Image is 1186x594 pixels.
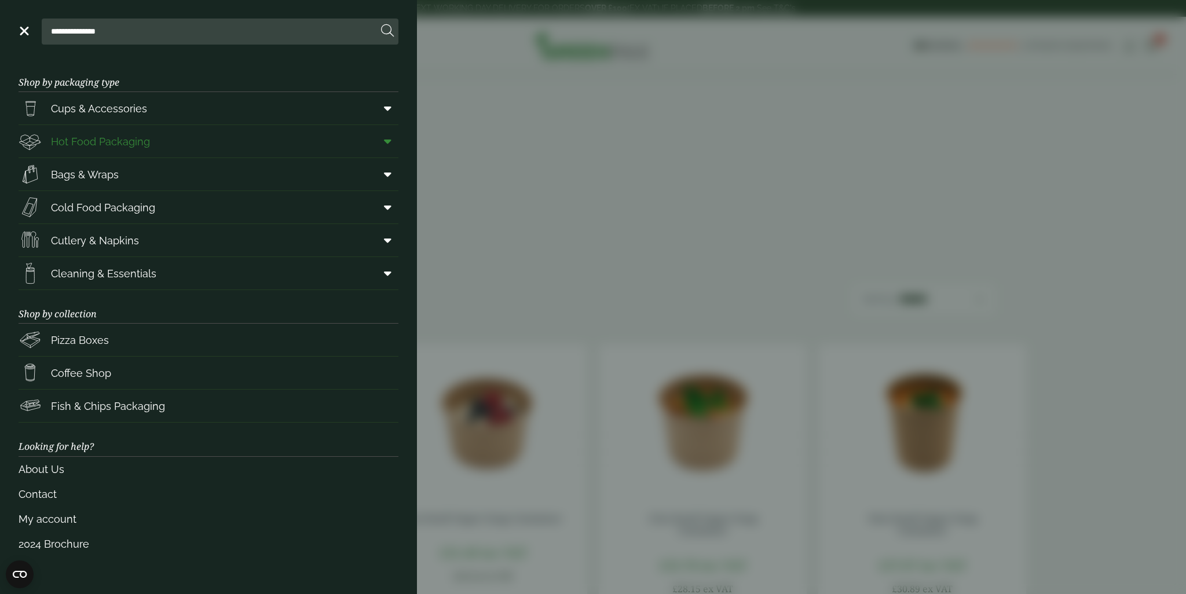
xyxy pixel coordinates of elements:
h3: Looking for help? [19,423,398,456]
span: Cleaning & Essentials [51,266,156,281]
span: Cutlery & Napkins [51,233,139,248]
span: Hot Food Packaging [51,134,150,149]
a: Coffee Shop [19,357,398,389]
a: Contact [19,482,398,507]
img: FishNchip_box.svg [19,394,42,417]
a: My account [19,507,398,531]
img: open-wipe.svg [19,262,42,285]
button: Open CMP widget [6,560,34,588]
span: Cold Food Packaging [51,200,155,215]
a: Fish & Chips Packaging [19,390,398,422]
img: Deli_box.svg [19,130,42,153]
a: Cleaning & Essentials [19,257,398,289]
img: PintNhalf_cup.svg [19,97,42,120]
a: Cups & Accessories [19,92,398,124]
a: Pizza Boxes [19,324,398,356]
h3: Shop by collection [19,290,398,324]
img: Sandwich_box.svg [19,196,42,219]
img: HotDrink_paperCup.svg [19,361,42,384]
span: Fish & Chips Packaging [51,398,165,414]
h3: Shop by packaging type [19,58,398,92]
img: Cutlery.svg [19,229,42,252]
a: 2024 Brochure [19,531,398,556]
a: Bags & Wraps [19,158,398,190]
span: Pizza Boxes [51,332,109,348]
img: Pizza_boxes.svg [19,328,42,351]
a: Hot Food Packaging [19,125,398,157]
span: Cups & Accessories [51,101,147,116]
a: Cold Food Packaging [19,191,398,223]
img: Paper_carriers.svg [19,163,42,186]
span: Bags & Wraps [51,167,119,182]
a: About Us [19,457,398,482]
span: Coffee Shop [51,365,111,381]
a: Cutlery & Napkins [19,224,398,256]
